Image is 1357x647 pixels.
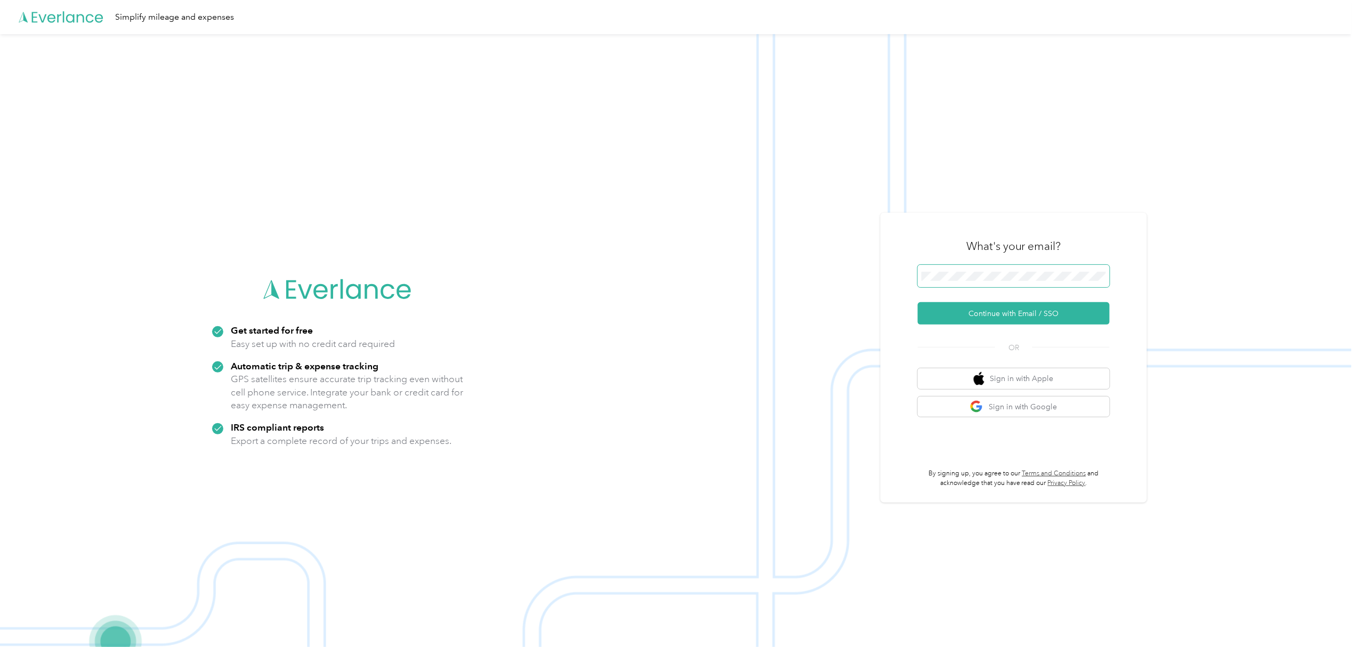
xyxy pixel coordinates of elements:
[918,397,1110,417] button: google logoSign in with Google
[918,302,1110,325] button: Continue with Email / SSO
[231,373,464,412] p: GPS satellites ensure accurate trip tracking even without cell phone service. Integrate your bank...
[1022,470,1086,478] a: Terms and Conditions
[231,325,313,336] strong: Get started for free
[918,469,1110,488] p: By signing up, you agree to our and acknowledge that you have read our .
[974,372,984,385] img: apple logo
[115,11,234,24] div: Simplify mileage and expenses
[1048,479,1086,487] a: Privacy Policy
[918,368,1110,389] button: apple logoSign in with Apple
[966,239,1061,254] h3: What's your email?
[231,360,378,371] strong: Automatic trip & expense tracking
[970,400,983,414] img: google logo
[231,337,395,351] p: Easy set up with no credit card required
[231,422,324,433] strong: IRS compliant reports
[231,434,451,448] p: Export a complete record of your trips and expenses.
[995,342,1032,353] span: OR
